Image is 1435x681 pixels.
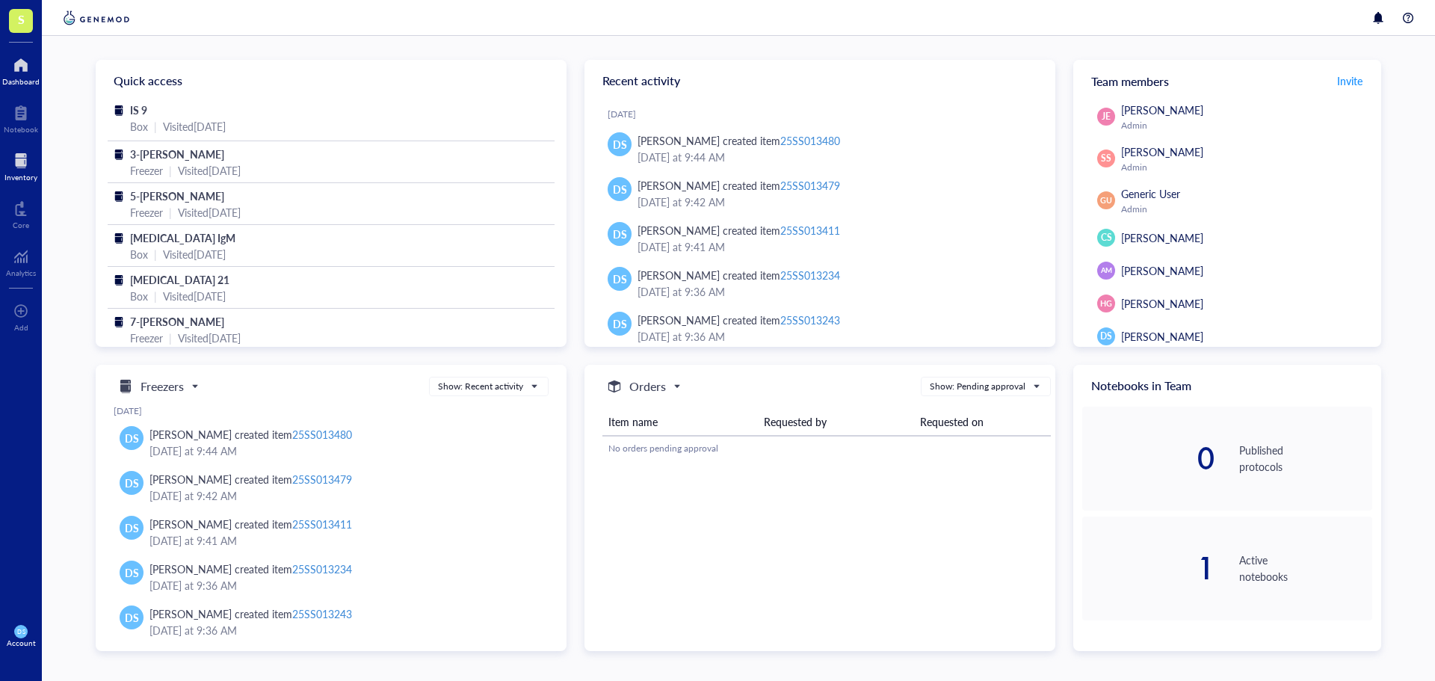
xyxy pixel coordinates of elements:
span: DS [125,520,139,536]
span: [PERSON_NAME] [1121,230,1203,245]
span: [PERSON_NAME] [1121,263,1203,278]
div: [DATE] at 9:41 AM [638,238,1031,255]
div: [PERSON_NAME] created item [638,267,840,283]
div: Visited [DATE] [163,288,226,304]
div: Freezer [130,330,163,346]
span: Invite [1337,73,1363,88]
span: [PERSON_NAME] [1121,144,1203,159]
div: Inventory [4,173,37,182]
h5: Orders [629,378,666,395]
div: | [169,162,172,179]
span: [PERSON_NAME] [1121,296,1203,311]
div: Notebooks in Team [1073,365,1381,407]
div: Freezer [130,162,163,179]
a: Analytics [6,244,36,277]
a: DS[PERSON_NAME] created item25SS013234[DATE] at 9:36 AM [114,555,549,600]
span: [PERSON_NAME] [1121,329,1203,344]
div: Account [7,638,36,647]
span: 7-[PERSON_NAME] [130,314,224,329]
div: [DATE] at 9:41 AM [149,532,537,549]
img: genemod-logo [60,9,133,27]
th: Requested on [914,408,1051,436]
span: DS [125,475,139,491]
div: 25SS013480 [292,427,352,442]
div: | [154,288,157,304]
div: 25SS013234 [780,268,840,283]
div: [PERSON_NAME] created item [638,177,840,194]
span: DS [613,271,627,287]
button: Invite [1336,69,1363,93]
div: [DATE] [114,405,549,417]
div: [DATE] at 9:44 AM [638,149,1031,165]
div: 25SS013243 [780,312,840,327]
div: [DATE] at 9:36 AM [149,577,537,594]
div: Dashboard [2,77,40,86]
a: DS[PERSON_NAME] created item25SS013480[DATE] at 9:44 AM [114,420,549,465]
span: Generic User [1121,186,1180,201]
span: DS [125,430,139,446]
a: DS[PERSON_NAME] created item25SS013234[DATE] at 9:36 AM [596,261,1043,306]
div: | [169,204,172,221]
div: | [154,118,157,135]
div: Box [130,246,148,262]
div: 25SS013479 [292,472,352,487]
span: 3-[PERSON_NAME] [130,147,224,161]
span: CS [1101,231,1112,244]
span: SS [1101,152,1111,165]
a: DS[PERSON_NAME] created item25SS013243[DATE] at 9:36 AM [596,306,1043,351]
div: Freezer [130,204,163,221]
div: Admin [1121,203,1366,215]
h5: Freezers [141,378,184,395]
div: Box [130,118,148,135]
div: 0 [1082,443,1215,473]
span: [MEDICAL_DATA] 21 [130,272,229,287]
a: DS[PERSON_NAME] created item25SS013411[DATE] at 9:41 AM [596,216,1043,261]
div: Add [14,323,28,332]
div: [DATE] at 9:36 AM [638,283,1031,300]
div: Recent activity [584,60,1055,102]
div: | [169,330,172,346]
div: [PERSON_NAME] created item [638,312,840,328]
div: [DATE] [608,108,1043,120]
span: DS [1100,330,1112,343]
span: DS [613,315,627,332]
th: Item name [602,408,758,436]
span: GU [1100,194,1112,206]
a: Inventory [4,149,37,182]
span: IS 9 [130,102,147,117]
div: Quick access [96,60,567,102]
span: HG [1100,298,1112,309]
div: Visited [DATE] [178,330,241,346]
div: 25SS013234 [292,561,352,576]
div: Box [130,288,148,304]
div: [PERSON_NAME] created item [638,222,840,238]
div: Show: Recent activity [438,380,523,393]
span: AM [1100,265,1111,276]
div: Active notebooks [1239,552,1372,585]
div: [PERSON_NAME] created item [149,426,352,443]
span: DS [125,609,139,626]
a: DS[PERSON_NAME] created item25SS013411[DATE] at 9:41 AM [114,510,549,555]
div: Admin [1121,161,1366,173]
span: DS [613,226,627,242]
div: 25SS013480 [780,133,840,148]
th: Requested by [758,408,913,436]
div: [DATE] at 9:42 AM [149,487,537,504]
a: DS[PERSON_NAME] created item25SS013480[DATE] at 9:44 AM [596,126,1043,171]
a: DS[PERSON_NAME] created item25SS013479[DATE] at 9:42 AM [596,171,1043,216]
span: DS [125,564,139,581]
div: [PERSON_NAME] created item [149,471,352,487]
div: Published protocols [1239,442,1372,475]
div: Team members [1073,60,1381,102]
div: Analytics [6,268,36,277]
a: Dashboard [2,53,40,86]
span: [MEDICAL_DATA] IgM [130,230,235,245]
a: Core [13,197,29,229]
div: 25SS013411 [780,223,840,238]
div: Notebook [4,125,38,134]
div: [DATE] at 9:44 AM [149,443,537,459]
div: Visited [DATE] [178,204,241,221]
span: S [18,10,25,28]
a: DS[PERSON_NAME] created item25SS013479[DATE] at 9:42 AM [114,465,549,510]
div: [DATE] at 9:42 AM [638,194,1031,210]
